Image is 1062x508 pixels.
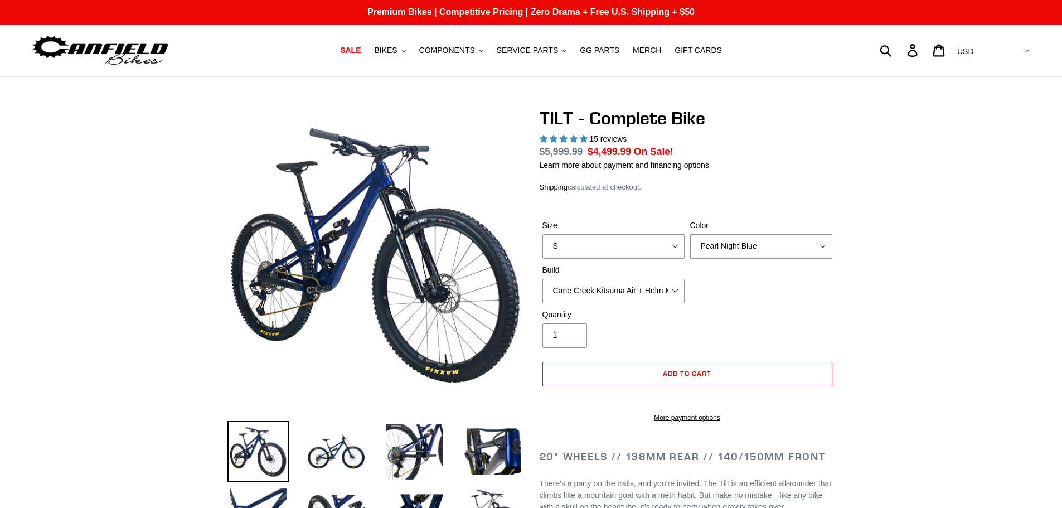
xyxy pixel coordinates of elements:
[542,264,685,276] label: Build
[627,43,667,58] a: MERCH
[588,146,631,157] span: $4,499.99
[540,134,590,143] span: 5.00 stars
[227,421,289,482] img: Load image into Gallery viewer, TILT - Complete Bike
[368,43,411,58] button: BIKES
[663,369,711,378] span: Add to cart
[384,421,445,482] img: Load image into Gallery viewer, TILT - Complete Bike
[580,46,619,55] span: GG PARTS
[633,46,661,55] span: MERCH
[340,46,361,55] span: SALE
[462,421,523,482] img: Load image into Gallery viewer, TILT - Complete Bike
[491,43,572,58] button: SERVICE PARTS
[542,413,832,423] a: More payment options
[675,46,722,55] span: GIFT CARDS
[669,43,728,58] a: GIFT CARDS
[542,220,685,231] label: Size
[31,33,170,68] img: Canfield Bikes
[634,144,673,159] span: On Sale!
[690,220,832,231] label: Color
[589,134,627,143] span: 15 reviews
[305,421,367,482] img: Load image into Gallery viewer, TILT - Complete Bike
[542,362,832,386] button: Add to cart
[540,108,835,129] h1: TILT - Complete Bike
[419,46,475,55] span: COMPONENTS
[540,451,835,463] h2: 29" Wheels // 138mm Rear // 140/150mm Front
[374,46,397,55] span: BIKES
[886,38,914,62] input: Search
[540,161,709,170] a: Learn more about payment and financing options
[334,43,366,58] a: SALE
[540,182,835,193] div: calculated at checkout.
[540,146,583,157] s: $5,999.99
[574,43,625,58] a: GG PARTS
[540,183,568,192] a: Shipping
[542,309,685,321] label: Quantity
[497,46,558,55] span: SERVICE PARTS
[414,43,489,58] button: COMPONENTS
